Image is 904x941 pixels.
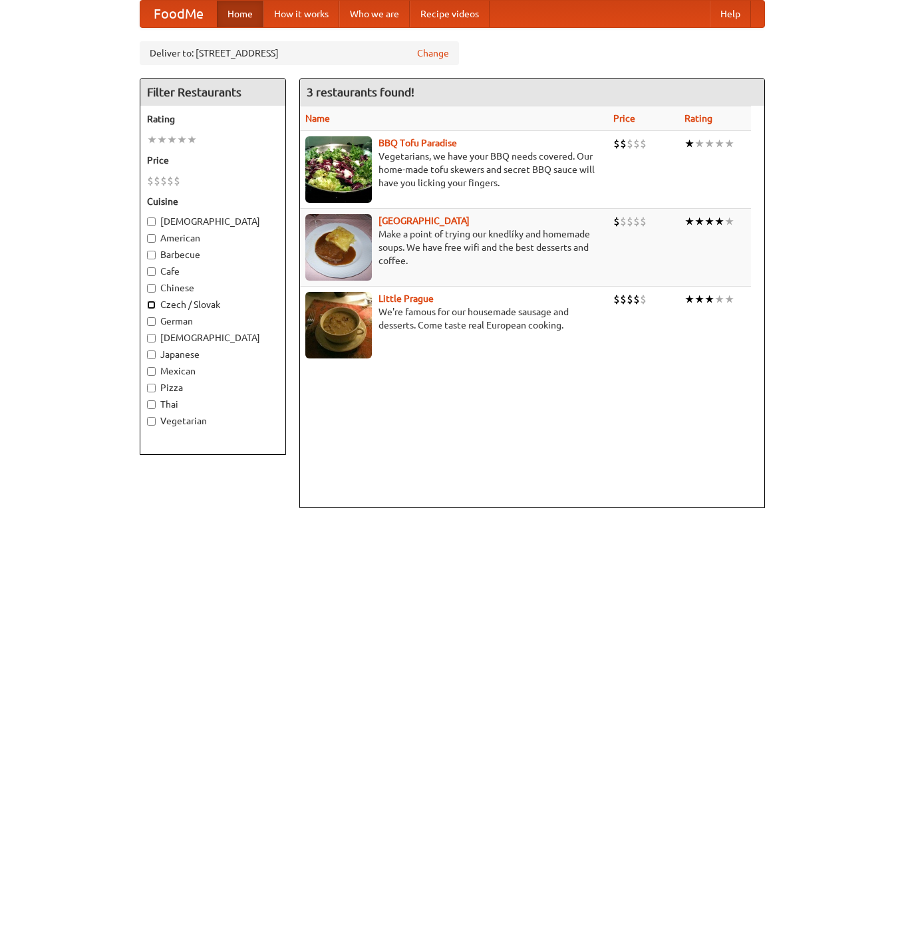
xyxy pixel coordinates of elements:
li: ★ [177,132,187,147]
li: ★ [704,136,714,151]
li: ★ [724,136,734,151]
a: Who we are [339,1,410,27]
li: ★ [694,292,704,307]
li: $ [160,174,167,188]
label: [DEMOGRAPHIC_DATA] [147,331,279,344]
li: ★ [724,214,734,229]
li: $ [620,214,627,229]
label: Czech / Slovak [147,298,279,311]
label: Barbecue [147,248,279,261]
div: Deliver to: [STREET_ADDRESS] [140,41,459,65]
li: $ [640,214,647,229]
label: Thai [147,398,279,411]
li: ★ [187,132,197,147]
li: ★ [147,132,157,147]
li: $ [633,214,640,229]
li: $ [167,174,174,188]
label: German [147,315,279,328]
input: Barbecue [147,251,156,259]
input: Vegetarian [147,417,156,426]
input: Cafe [147,267,156,276]
li: $ [627,136,633,151]
a: [GEOGRAPHIC_DATA] [378,215,470,226]
label: Chinese [147,281,279,295]
a: Rating [684,113,712,124]
h5: Rating [147,112,279,126]
li: $ [627,214,633,229]
p: We're famous for our housemade sausage and desserts. Come taste real European cooking. [305,305,603,332]
li: ★ [714,214,724,229]
a: Little Prague [378,293,434,304]
a: Home [217,1,263,27]
p: Vegetarians, we have your BBQ needs covered. Our home-made tofu skewers and secret BBQ sauce will... [305,150,603,190]
a: FoodMe [140,1,217,27]
input: Chinese [147,284,156,293]
li: $ [174,174,180,188]
li: ★ [714,136,724,151]
label: Japanese [147,348,279,361]
li: $ [633,292,640,307]
label: Cafe [147,265,279,278]
img: littleprague.jpg [305,292,372,358]
a: Price [613,113,635,124]
label: American [147,231,279,245]
li: $ [154,174,160,188]
img: tofuparadise.jpg [305,136,372,203]
input: Mexican [147,367,156,376]
input: German [147,317,156,326]
li: ★ [724,292,734,307]
input: Thai [147,400,156,409]
li: ★ [704,214,714,229]
label: Mexican [147,364,279,378]
a: Recipe videos [410,1,490,27]
h5: Cuisine [147,195,279,208]
a: Name [305,113,330,124]
li: $ [640,292,647,307]
li: ★ [694,136,704,151]
a: BBQ Tofu Paradise [378,138,457,148]
input: [DEMOGRAPHIC_DATA] [147,217,156,226]
input: Pizza [147,384,156,392]
li: ★ [704,292,714,307]
input: Czech / Slovak [147,301,156,309]
input: American [147,234,156,243]
h4: Filter Restaurants [140,79,285,106]
ng-pluralize: 3 restaurants found! [307,86,414,98]
li: ★ [694,214,704,229]
li: $ [640,136,647,151]
label: Pizza [147,381,279,394]
li: ★ [714,292,724,307]
a: Help [710,1,751,27]
img: czechpoint.jpg [305,214,372,281]
a: Change [417,47,449,60]
label: [DEMOGRAPHIC_DATA] [147,215,279,228]
li: $ [613,214,620,229]
li: $ [620,292,627,307]
li: $ [627,292,633,307]
li: ★ [684,292,694,307]
li: $ [633,136,640,151]
li: ★ [167,132,177,147]
p: Make a point of trying our knedlíky and homemade soups. We have free wifi and the best desserts a... [305,227,603,267]
li: $ [613,292,620,307]
label: Vegetarian [147,414,279,428]
a: How it works [263,1,339,27]
li: ★ [684,136,694,151]
li: ★ [157,132,167,147]
li: $ [620,136,627,151]
h5: Price [147,154,279,167]
input: Japanese [147,350,156,359]
input: [DEMOGRAPHIC_DATA] [147,334,156,342]
li: $ [147,174,154,188]
li: $ [613,136,620,151]
li: ★ [684,214,694,229]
